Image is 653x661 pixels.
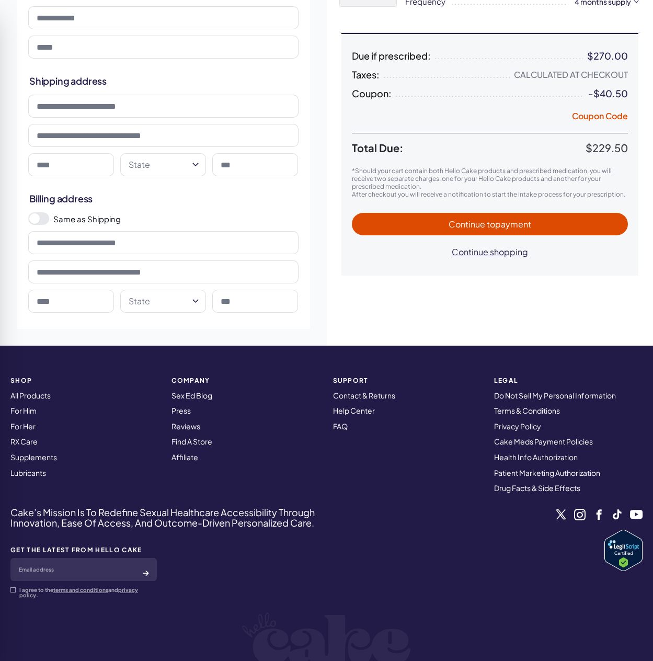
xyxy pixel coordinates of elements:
[604,530,643,571] img: Verify Approval for www.hellocake.com
[494,483,580,493] a: Drug Facts & Side Effects
[29,74,297,87] h2: Shipping address
[10,546,157,553] strong: GET THE LATEST FROM HELLO CAKE
[10,406,37,415] a: For Him
[333,421,348,431] a: FAQ
[352,167,628,190] p: *Should your cart contain both Hello Cake products and prescribed medication, you will receive tw...
[333,391,395,400] a: Contact & Returns
[171,406,191,415] a: Press
[333,377,482,384] strong: Support
[171,421,200,431] a: Reviews
[487,219,531,230] span: to payment
[514,70,628,80] div: Calculated at Checkout
[10,377,159,384] strong: SHOP
[352,190,625,198] span: After checkout you will receive a notification to start the intake process for your prescription.
[494,406,560,415] a: Terms & Conditions
[19,587,157,598] p: I agree to the and .
[29,192,297,205] h2: Billing address
[53,587,108,593] a: terms and conditions
[586,141,628,154] span: $229.50
[352,51,431,61] span: Due if prescribed:
[604,530,643,571] a: Verify LegitScript Approval for www.hellocake.com
[10,437,38,446] a: RX Care
[171,452,198,462] a: Affiliate
[449,219,531,230] span: Continue
[171,377,320,384] strong: COMPANY
[494,377,643,384] strong: Legal
[494,437,593,446] a: Cake Meds Payment Policies
[588,88,628,99] div: -$40.50
[352,88,392,99] span: Coupon:
[352,213,628,235] button: Continue topayment
[572,110,628,125] button: Coupon Code
[441,241,539,263] button: Continue shopping
[494,391,616,400] a: Do Not Sell My Personal Information
[352,142,586,154] span: Total Due:
[352,70,380,80] span: Taxes:
[452,246,528,257] span: Continue shopping
[53,213,299,224] label: Same as Shipping
[10,421,36,431] a: For Her
[171,437,212,446] a: Find A Store
[494,468,600,477] a: Patient Marketing Authorization
[171,391,212,400] a: Sex Ed Blog
[333,406,375,415] a: Help Center
[10,452,57,462] a: Supplements
[587,51,628,61] div: $270.00
[10,507,327,528] h4: Cake’s Mission Is To Redefine Sexual Healthcare Accessibility Through Innovation, Ease Of Access,...
[10,391,51,400] a: All Products
[19,587,138,598] a: privacy policy
[494,452,578,462] a: Health Info Authorization
[10,468,46,477] a: Lubricants
[494,421,541,431] a: Privacy Policy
